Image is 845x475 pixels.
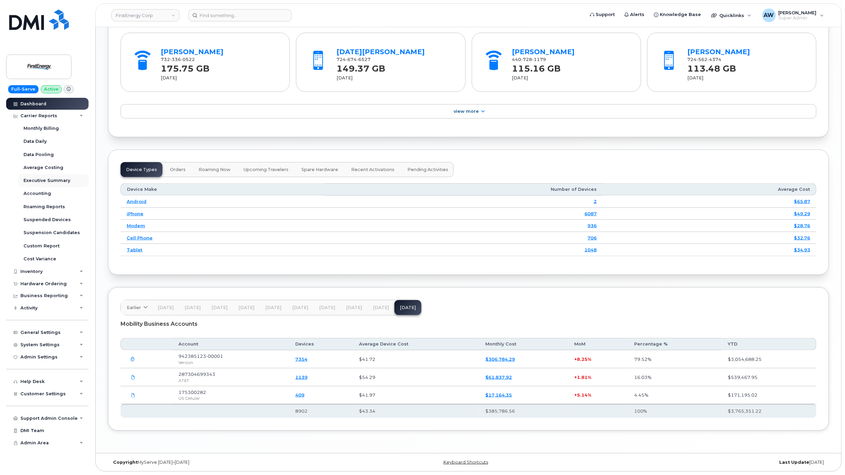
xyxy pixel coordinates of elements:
[630,11,644,18] span: Alerts
[574,392,577,398] span: +
[628,386,722,404] td: 4.45%
[178,389,206,395] span: 175300282
[687,57,721,62] span: 724
[794,235,810,241] a: $32.76
[353,386,480,404] td: $41.97
[188,9,292,21] input: Find something...
[319,305,335,310] span: [DATE]
[794,223,810,228] a: $28.76
[794,199,810,204] a: $65.87
[722,338,816,350] th: YTD
[121,183,324,196] th: Device Make
[351,167,394,172] span: Recent Activations
[238,305,254,310] span: [DATE]
[620,8,649,21] a: Alerts
[577,356,591,362] span: 8.25%
[337,60,385,74] strong: 149.37 GB
[577,392,591,398] span: 5.14%
[289,338,353,350] th: Devices
[265,305,281,310] span: [DATE]
[779,15,817,21] span: Super Admin
[127,389,140,401] a: First Energy 175300282 Sep 2025.pdf
[719,13,744,18] span: Quicklinks
[295,392,304,398] a: 409
[512,48,575,56] a: [PERSON_NAME]
[722,350,816,368] td: $3,054,688.25
[127,235,153,241] a: Cell Phone
[596,11,615,18] span: Support
[346,305,362,310] span: [DATE]
[301,167,338,172] span: Spare Hardware
[628,350,722,368] td: 79.52%
[346,57,357,62] span: 674
[585,8,620,21] a: Support
[588,223,597,228] a: 936
[485,356,515,362] a: $306,784.29
[170,167,186,172] span: Orders
[178,353,223,359] span: 942385123-00001
[289,404,353,418] th: 8902
[337,48,425,56] a: [DATE][PERSON_NAME]
[722,368,816,386] td: $539,467.95
[170,57,181,62] span: 336
[454,109,479,114] span: View More
[660,11,701,18] span: Knowledge Base
[111,9,179,21] a: FirstEnergy Corp
[485,392,512,398] a: $17,164.35
[295,374,308,380] a: 1139
[178,360,193,365] span: Verizon
[121,300,152,315] a: Earlier
[779,460,809,465] strong: Last Update
[628,338,722,350] th: Percentage %
[373,305,389,310] span: [DATE]
[127,211,143,216] a: iPhone
[337,57,371,62] span: 724
[127,371,140,383] a: 287304699343_20250901_F.pdf
[161,48,224,56] a: [PERSON_NAME]
[479,338,568,350] th: Monthly Cost
[172,338,289,350] th: Account
[603,183,816,196] th: Average Cost
[512,57,546,62] span: 440
[357,57,371,62] span: 6527
[628,404,722,418] th: 100%
[212,305,228,310] span: [DATE]
[127,247,142,252] a: Tablet
[779,10,817,15] span: [PERSON_NAME]
[244,167,288,172] span: Upcoming Travelers
[574,356,577,362] span: +
[628,368,722,386] td: 16.03%
[108,460,348,465] div: MyServe [DATE]–[DATE]
[161,57,195,62] span: 732
[185,305,201,310] span: [DATE]
[584,211,597,216] a: 6087
[532,57,546,62] span: 1179
[794,247,810,252] a: $34.93
[292,305,308,310] span: [DATE]
[127,199,146,204] a: Android
[161,60,210,74] strong: 175.75 GB
[127,223,145,228] a: Modem
[512,60,561,74] strong: 115.16 GB
[687,75,804,81] div: [DATE]
[479,404,568,418] th: $385,786.56
[577,374,591,380] span: 1.81%
[199,167,231,172] span: Roaming Now
[568,338,628,350] th: MoM
[584,247,597,252] a: 1048
[485,374,512,380] a: $61,837.92
[794,211,810,216] a: $49.29
[337,75,453,81] div: [DATE]
[722,404,816,418] th: $3,765,351.22
[697,57,707,62] span: 562
[588,235,597,241] a: 706
[353,350,480,368] td: $41.72
[512,75,628,81] div: [DATE]
[353,404,480,418] th: $43.34
[353,338,480,350] th: Average Device Cost
[687,60,736,74] strong: 113.48 GB
[574,374,577,380] span: +
[324,183,603,196] th: Number of Devices
[121,316,816,333] div: Mobility Business Accounts
[687,48,750,56] a: [PERSON_NAME]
